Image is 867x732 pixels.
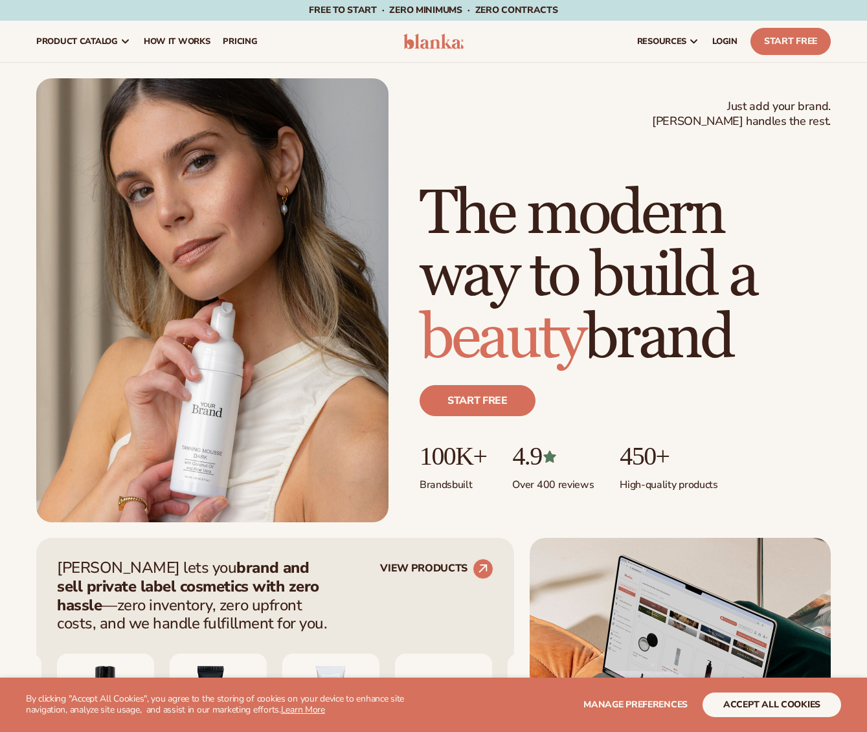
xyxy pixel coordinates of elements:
[144,36,210,47] span: How It Works
[420,300,584,376] span: beauty
[137,21,217,62] a: How It Works
[712,36,738,47] span: LOGIN
[420,442,486,471] p: 100K+
[380,559,493,579] a: VIEW PRODUCTS
[637,36,686,47] span: resources
[652,99,831,129] span: Just add your brand. [PERSON_NAME] handles the rest.
[36,36,118,47] span: product catalog
[26,694,425,716] p: By clicking "Accept All Cookies", you agree to the storing of cookies on your device to enhance s...
[631,21,706,62] a: resources
[512,471,594,492] p: Over 400 reviews
[403,34,464,49] img: logo
[583,693,688,717] button: Manage preferences
[750,28,831,55] a: Start Free
[420,385,535,416] a: Start free
[36,78,388,522] img: Female holding tanning mousse.
[30,21,137,62] a: product catalog
[620,442,717,471] p: 450+
[620,471,717,492] p: High-quality products
[309,4,557,16] span: Free to start · ZERO minimums · ZERO contracts
[703,693,841,717] button: accept all cookies
[583,698,688,711] span: Manage preferences
[57,557,319,616] strong: brand and sell private label cosmetics with zero hassle
[512,442,594,471] p: 4.9
[223,36,257,47] span: pricing
[281,704,325,716] a: Learn More
[216,21,264,62] a: pricing
[706,21,744,62] a: LOGIN
[420,183,831,370] h1: The modern way to build a brand
[57,559,335,633] p: [PERSON_NAME] lets you —zero inventory, zero upfront costs, and we handle fulfillment for you.
[420,471,486,492] p: Brands built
